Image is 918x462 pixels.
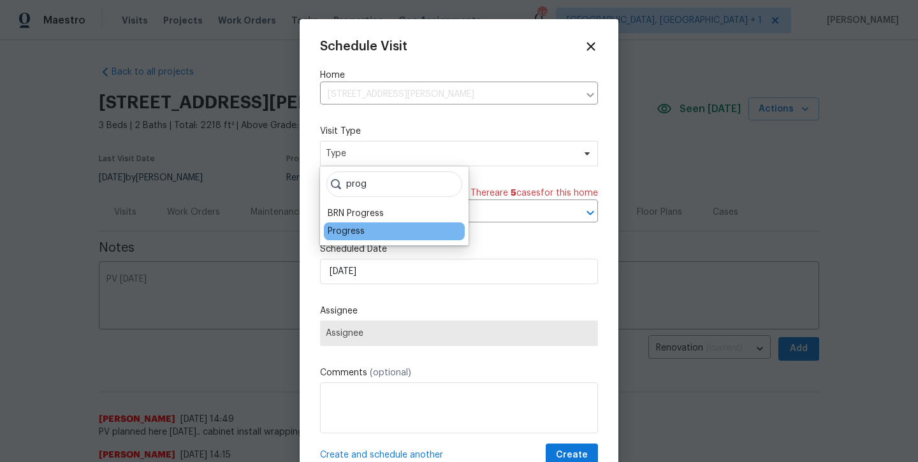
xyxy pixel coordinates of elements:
span: Type [326,147,574,160]
label: Visit Type [320,125,598,138]
span: There are case s for this home [470,187,598,199]
label: Comments [320,366,598,379]
input: Enter in an address [320,85,579,105]
label: Assignee [320,305,598,317]
div: BRN Progress [328,207,384,220]
span: (optional) [370,368,411,377]
span: Assignee [326,328,592,338]
label: Home [320,69,598,82]
button: Open [581,204,599,222]
span: Schedule Visit [320,40,407,53]
input: M/D/YYYY [320,259,598,284]
span: Close [584,40,598,54]
div: Progress [328,225,365,238]
span: 5 [511,189,516,198]
label: Scheduled Date [320,243,598,256]
span: Create and schedule another [320,449,443,461]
